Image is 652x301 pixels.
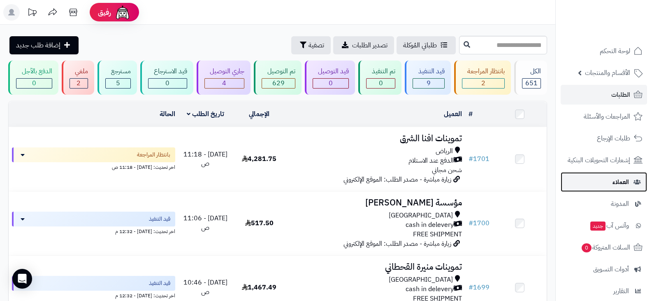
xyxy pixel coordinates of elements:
a: الإجمالي [249,109,269,119]
span: الرياض [436,147,453,156]
div: تم التنفيذ [366,67,395,76]
span: [GEOGRAPHIC_DATA] [389,211,453,220]
div: الدفع بالآجل [16,67,52,76]
div: قيد التوصيل [313,67,349,76]
span: 0 [379,78,383,88]
span: وآتس آب [589,220,629,231]
div: ملغي [70,67,88,76]
span: cash in delevery [406,220,454,230]
a: السلات المتروكة0 [561,238,647,257]
div: 0 [367,79,395,88]
a: ملغي 2 [60,61,96,95]
a: لوحة التحكم [561,41,647,61]
span: 0 [582,243,592,252]
a: #1699 [469,282,490,292]
a: التقارير [561,281,647,301]
span: 2 [481,78,485,88]
a: جاري التوصيل 4 [195,61,253,95]
img: logo-2.png [596,6,644,23]
span: بانتظار المراجعة [137,151,170,159]
span: تصفية [309,40,324,50]
div: 0 [313,79,349,88]
span: أدوات التسويق [593,264,629,275]
span: شحن مجاني [432,165,462,175]
span: [DATE] - 11:06 ص [183,213,227,233]
a: قيد التوصيل 0 [303,61,357,95]
a: تصدير الطلبات [333,36,394,54]
a: الدفع بالآجل 0 [7,61,60,95]
a: قيد التنفيذ 9 [403,61,452,95]
a: المراجعات والأسئلة [561,107,647,126]
div: الكل [522,67,541,76]
a: الطلبات [561,85,647,105]
div: تم التوصيل [262,67,295,76]
div: Open Intercom Messenger [12,269,32,289]
span: 651 [525,78,538,88]
span: التقارير [613,285,629,297]
a: وآتس آبجديد [561,216,647,236]
span: المدونة [611,198,629,210]
span: العملاء [613,176,629,188]
a: تم التوصيل 629 [252,61,303,95]
button: تصفية [291,36,331,54]
a: مسترجع 5 [96,61,139,95]
a: قيد الاسترجاع 0 [139,61,195,95]
span: زيارة مباشرة - مصدر الطلب: الموقع الإلكتروني [343,239,451,249]
span: إشعارات التحويلات البنكية [568,154,630,166]
span: طلباتي المُوكلة [403,40,437,50]
span: زيارة مباشرة - مصدر الطلب: الموقع الإلكتروني [343,175,451,184]
div: 0 [148,79,187,88]
div: 629 [262,79,295,88]
span: # [469,154,473,164]
div: اخر تحديث: [DATE] - 11:18 ص [12,162,175,171]
span: cash in delevery [406,285,454,294]
span: الأقسام والمنتجات [585,67,630,79]
div: قيد التنفيذ [413,67,445,76]
a: إضافة طلب جديد [9,36,79,54]
span: قيد التنفيذ [149,215,170,223]
a: بانتظار المراجعة 2 [452,61,513,95]
span: 629 [272,78,285,88]
a: المدونة [561,194,647,214]
a: تحديثات المنصة [22,4,42,23]
img: ai-face.png [114,4,131,21]
a: أدوات التسويق [561,259,647,279]
div: 4 [205,79,244,88]
a: #1700 [469,218,490,228]
div: اخر تحديث: [DATE] - 12:32 م [12,226,175,235]
span: # [469,282,473,292]
a: الكل651 [513,61,549,95]
span: الدفع عند الاستلام [408,156,454,166]
span: 2 [77,78,81,88]
a: تاريخ الطلب [187,109,224,119]
div: 0 [16,79,52,88]
span: الطلبات [611,89,630,100]
span: FREE SHIPMENT [413,229,462,239]
span: 4 [222,78,226,88]
div: 9 [413,79,444,88]
span: # [469,218,473,228]
div: جاري التوصيل [204,67,245,76]
a: العملاء [561,172,647,192]
a: العميل [444,109,462,119]
h3: مؤسسة [PERSON_NAME] [290,198,462,208]
span: 1,467.49 [242,282,276,292]
a: طلبات الإرجاع [561,128,647,148]
span: 517.50 [245,218,274,228]
div: اخر تحديث: [DATE] - 12:32 م [12,291,175,299]
span: 0 [329,78,333,88]
span: [DATE] - 11:18 ص [183,149,227,169]
span: [GEOGRAPHIC_DATA] [389,275,453,285]
span: 0 [165,78,169,88]
span: السلات المتروكة [581,242,630,253]
span: تصدير الطلبات [352,40,387,50]
span: 5 [116,78,120,88]
a: # [469,109,473,119]
a: إشعارات التحويلات البنكية [561,150,647,170]
span: 9 [427,78,431,88]
a: طلباتي المُوكلة [397,36,456,54]
div: بانتظار المراجعة [462,67,505,76]
div: 5 [106,79,130,88]
span: إضافة طلب جديد [16,40,60,50]
span: طلبات الإرجاع [597,133,630,144]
